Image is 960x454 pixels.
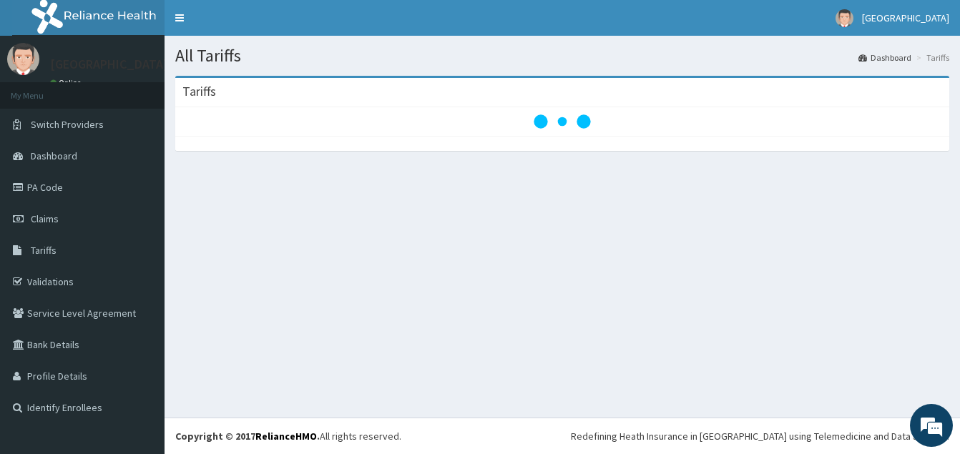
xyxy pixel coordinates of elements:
footer: All rights reserved. [165,418,960,454]
img: User Image [7,43,39,75]
img: User Image [836,9,853,27]
strong: Copyright © 2017 . [175,430,320,443]
span: [GEOGRAPHIC_DATA] [862,11,949,24]
li: Tariffs [913,51,949,64]
h1: All Tariffs [175,46,949,65]
a: Dashboard [858,51,911,64]
p: [GEOGRAPHIC_DATA] [50,58,168,71]
span: Tariffs [31,244,57,257]
span: Dashboard [31,149,77,162]
a: Online [50,78,84,88]
svg: audio-loading [534,93,591,150]
span: Switch Providers [31,118,104,131]
span: Claims [31,212,59,225]
h3: Tariffs [182,85,216,98]
div: Redefining Heath Insurance in [GEOGRAPHIC_DATA] using Telemedicine and Data Science! [571,429,949,443]
a: RelianceHMO [255,430,317,443]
